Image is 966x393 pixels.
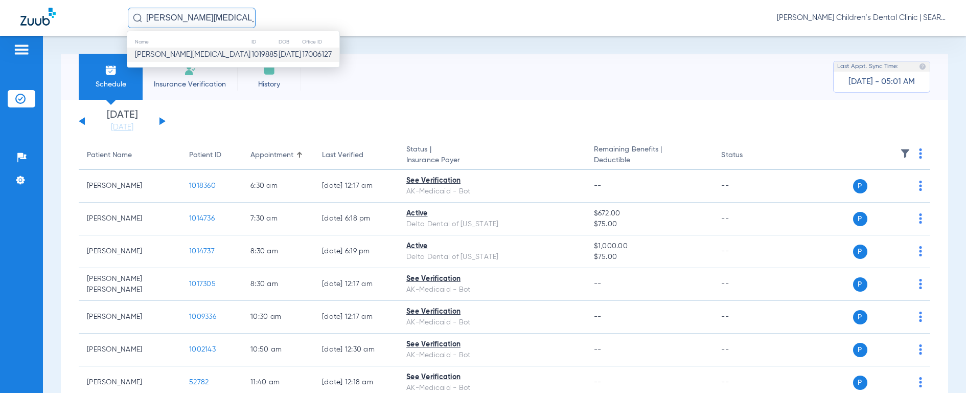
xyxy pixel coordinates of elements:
[314,301,398,334] td: [DATE] 12:17 AM
[91,110,153,133] li: [DATE]
[133,13,142,23] img: Search Icon
[406,372,578,383] div: See Verification
[87,150,132,161] div: Patient Name
[263,64,275,76] img: History
[919,279,922,289] img: group-dot-blue.svg
[314,268,398,301] td: [DATE] 12:17 AM
[594,379,602,386] span: --
[398,141,586,170] th: Status |
[406,285,578,295] div: AK-Medicaid - Bot
[837,61,899,72] span: Last Appt. Sync Time:
[245,79,293,90] span: History
[853,277,867,292] span: P
[713,334,782,366] td: --
[242,334,314,366] td: 10:50 AM
[853,212,867,226] span: P
[406,252,578,263] div: Delta Dental of [US_STATE]
[242,235,314,268] td: 8:30 AM
[79,170,181,203] td: [PERSON_NAME]
[713,203,782,235] td: --
[251,48,278,62] td: 1019885
[406,307,578,317] div: See Verification
[919,148,922,159] img: group-dot-blue.svg
[189,313,216,320] span: 1009336
[594,219,705,230] span: $75.00
[135,51,250,58] span: [PERSON_NAME][MEDICAL_DATA]
[79,203,181,235] td: [PERSON_NAME]
[406,186,578,197] div: AK-Medicaid - Bot
[189,346,216,353] span: 1002143
[777,13,946,23] span: [PERSON_NAME] Children’s Dental Clinic | SEARHC
[406,155,578,166] span: Insurance Payer
[848,77,915,87] span: [DATE] - 05:01 AM
[713,268,782,301] td: --
[189,379,209,386] span: 52782
[915,344,966,393] iframe: Chat Widget
[406,274,578,285] div: See Verification
[79,268,181,301] td: [PERSON_NAME] [PERSON_NAME]
[128,8,256,28] input: Search for patients
[189,150,221,161] div: Patient ID
[314,203,398,235] td: [DATE] 6:18 PM
[278,48,302,62] td: [DATE]
[302,48,339,62] td: 17006127
[314,170,398,203] td: [DATE] 12:17 AM
[105,64,117,76] img: Schedule
[919,63,926,70] img: last sync help info
[184,64,196,76] img: Manual Insurance Verification
[919,213,922,224] img: group-dot-blue.svg
[250,150,293,161] div: Appointment
[189,150,234,161] div: Patient ID
[586,141,714,170] th: Remaining Benefits |
[713,141,782,170] th: Status
[713,301,782,334] td: --
[91,122,153,133] a: [DATE]
[242,203,314,235] td: 7:30 AM
[189,182,216,189] span: 1018360
[251,36,278,48] th: ID
[406,208,578,219] div: Active
[189,215,215,222] span: 1014736
[13,43,30,56] img: hamburger-icon
[20,8,56,26] img: Zuub Logo
[189,248,215,255] span: 1014737
[406,241,578,252] div: Active
[250,150,306,161] div: Appointment
[322,150,363,161] div: Last Verified
[853,310,867,324] span: P
[79,334,181,366] td: [PERSON_NAME]
[853,376,867,390] span: P
[406,339,578,350] div: See Verification
[242,301,314,334] td: 10:30 AM
[919,246,922,256] img: group-dot-blue.svg
[406,350,578,361] div: AK-Medicaid - Bot
[919,181,922,191] img: group-dot-blue.svg
[79,235,181,268] td: [PERSON_NAME]
[853,179,867,193] span: P
[302,36,339,48] th: Office ID
[594,313,602,320] span: --
[189,280,216,288] span: 1017305
[86,79,135,90] span: Schedule
[87,150,173,161] div: Patient Name
[406,176,578,186] div: See Verification
[919,312,922,322] img: group-dot-blue.svg
[314,334,398,366] td: [DATE] 12:30 AM
[278,36,302,48] th: DOB
[594,252,705,263] span: $75.00
[242,268,314,301] td: 8:30 AM
[406,219,578,230] div: Delta Dental of [US_STATE]
[853,343,867,357] span: P
[713,170,782,203] td: --
[900,148,910,159] img: filter.svg
[322,150,390,161] div: Last Verified
[406,317,578,328] div: AK-Medicaid - Bot
[853,245,867,259] span: P
[594,155,705,166] span: Deductible
[127,36,251,48] th: Name
[594,280,602,288] span: --
[314,235,398,268] td: [DATE] 6:19 PM
[79,301,181,334] td: [PERSON_NAME]
[150,79,229,90] span: Insurance Verification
